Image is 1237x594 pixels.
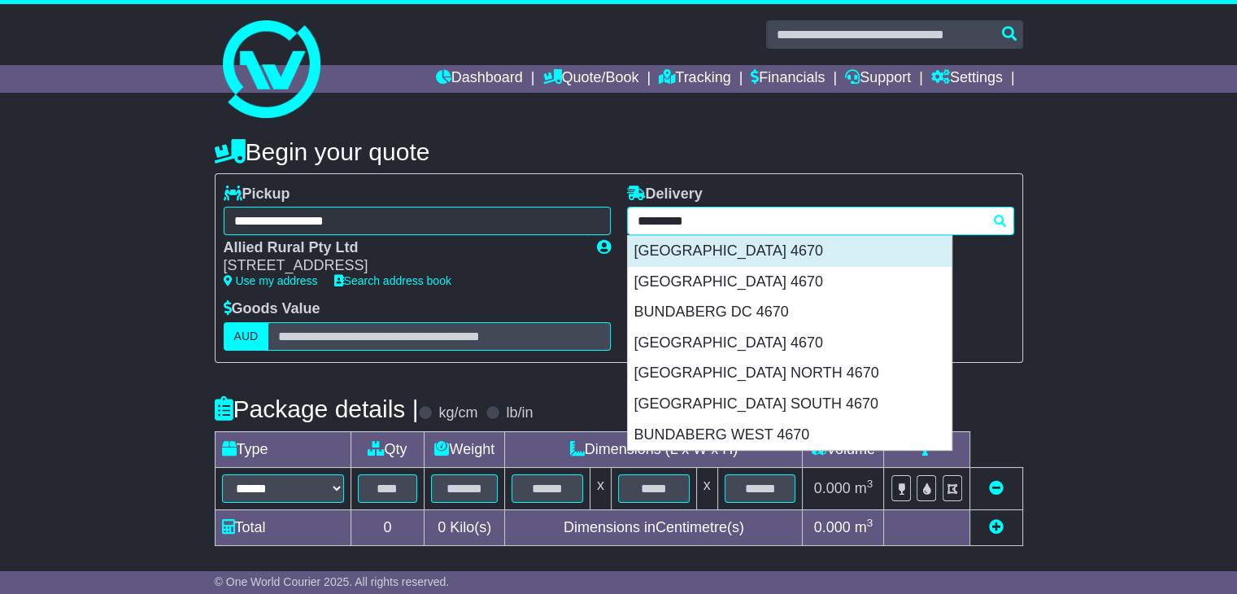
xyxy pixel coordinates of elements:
[627,207,1014,235] typeahead: Please provide city
[334,274,451,287] a: Search address book
[751,65,825,93] a: Financials
[628,236,952,267] div: [GEOGRAPHIC_DATA] 4670
[215,138,1023,165] h4: Begin your quote
[215,395,419,422] h4: Package details |
[931,65,1003,93] a: Settings
[224,274,318,287] a: Use my address
[224,257,581,275] div: [STREET_ADDRESS]
[425,431,505,467] td: Weight
[436,65,523,93] a: Dashboard
[224,186,290,203] label: Pickup
[438,404,477,422] label: kg/cm
[845,65,911,93] a: Support
[628,358,952,389] div: [GEOGRAPHIC_DATA] NORTH 4670
[814,480,851,496] span: 0.000
[989,519,1004,535] a: Add new item
[505,431,803,467] td: Dimensions (L x W x H)
[628,420,952,451] div: BUNDABERG WEST 4670
[628,328,952,359] div: [GEOGRAPHIC_DATA] 4670
[867,517,873,529] sup: 3
[351,509,425,545] td: 0
[814,519,851,535] span: 0.000
[438,519,446,535] span: 0
[506,404,533,422] label: lb/in
[224,300,320,318] label: Goods Value
[627,186,703,203] label: Delivery
[855,519,873,535] span: m
[215,575,450,588] span: © One World Courier 2025. All rights reserved.
[855,480,873,496] span: m
[542,65,638,93] a: Quote/Book
[628,389,952,420] div: [GEOGRAPHIC_DATA] SOUTH 4670
[628,297,952,328] div: BUNDABERG DC 4670
[425,509,505,545] td: Kilo(s)
[215,431,351,467] td: Type
[696,467,717,509] td: x
[590,467,611,509] td: x
[628,267,952,298] div: [GEOGRAPHIC_DATA] 4670
[215,509,351,545] td: Total
[224,239,581,257] div: Allied Rural Pty Ltd
[659,65,730,93] a: Tracking
[351,431,425,467] td: Qty
[224,322,269,351] label: AUD
[989,480,1004,496] a: Remove this item
[505,509,803,545] td: Dimensions in Centimetre(s)
[867,478,873,490] sup: 3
